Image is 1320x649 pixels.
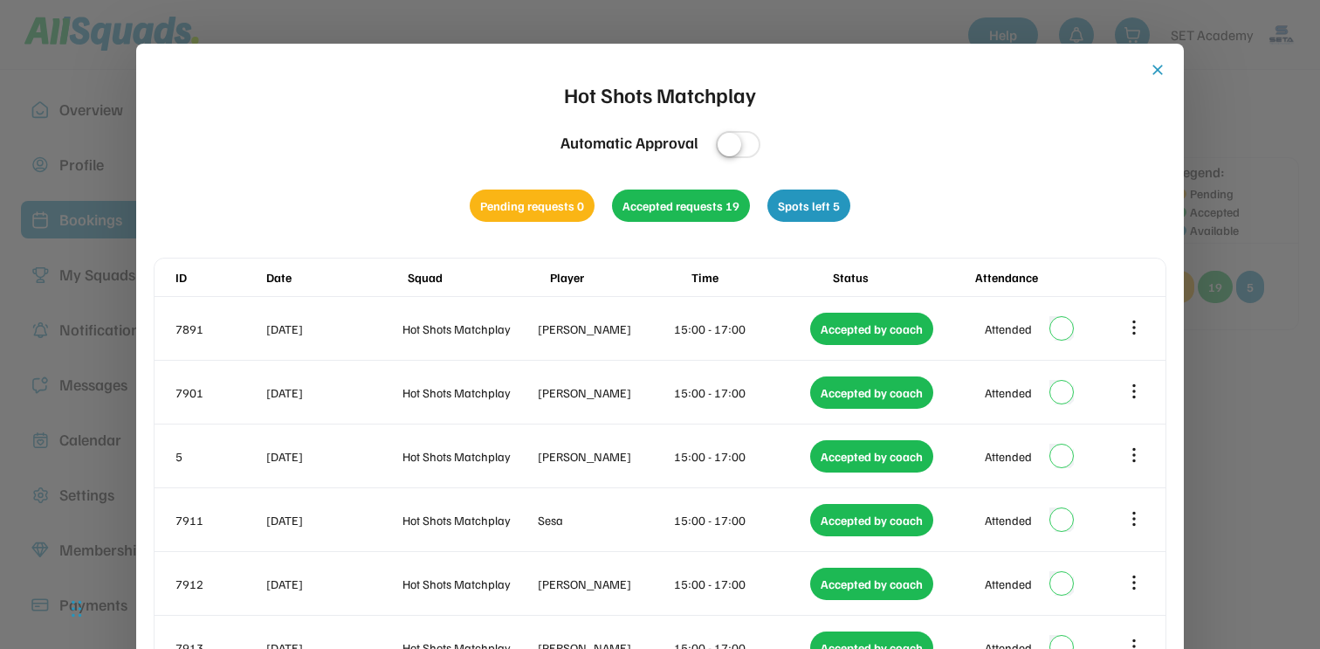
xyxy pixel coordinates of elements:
[674,511,807,529] div: 15:00 - 17:00
[470,190,595,222] div: Pending requests 0
[402,575,535,593] div: Hot Shots Matchplay
[175,320,263,338] div: 7891
[810,568,933,600] div: Accepted by coach
[402,320,535,338] div: Hot Shots Matchplay
[810,440,933,473] div: Accepted by coach
[175,383,263,402] div: 7901
[674,320,807,338] div: 15:00 - 17:00
[674,447,807,466] div: 15:00 - 17:00
[408,268,546,287] div: Squad
[538,320,670,338] div: [PERSON_NAME]
[402,383,535,402] div: Hot Shots Matchplay
[538,447,670,466] div: [PERSON_NAME]
[175,268,263,287] div: ID
[550,268,688,287] div: Player
[691,268,829,287] div: Time
[538,511,670,529] div: Sesa
[560,131,698,155] div: Automatic Approval
[975,268,1113,287] div: Attendance
[402,511,535,529] div: Hot Shots Matchplay
[985,575,1032,593] div: Attended
[266,320,399,338] div: [DATE]
[985,511,1032,529] div: Attended
[674,383,807,402] div: 15:00 - 17:00
[266,268,404,287] div: Date
[985,320,1032,338] div: Attended
[833,268,971,287] div: Status
[674,575,807,593] div: 15:00 - 17:00
[810,313,933,345] div: Accepted by coach
[767,190,850,222] div: Spots left 5
[810,504,933,536] div: Accepted by coach
[985,447,1032,466] div: Attended
[564,79,756,110] div: Hot Shots Matchplay
[538,383,670,402] div: [PERSON_NAME]
[538,575,670,593] div: [PERSON_NAME]
[612,190,750,222] div: Accepted requests 19
[985,383,1032,402] div: Attended
[810,376,933,409] div: Accepted by coach
[1149,61,1166,79] button: close
[402,447,535,466] div: Hot Shots Matchplay
[266,383,399,402] div: [DATE]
